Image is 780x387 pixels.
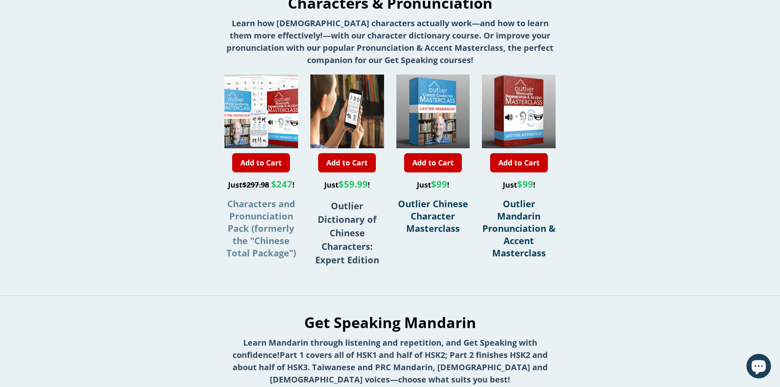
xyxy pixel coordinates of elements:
s: $297.98 [242,180,269,190]
span: $247 [271,178,292,190]
span: $99 [517,178,533,190]
span: $99 [431,178,447,190]
a: Add to Cart [490,153,548,172]
strong: Learn how [DEMOGRAPHIC_DATA] characters actually work—and how to learn them more effectively!—wit... [226,18,554,66]
span: Just ! [228,180,294,190]
a: Outlier Mandarin Pronunciation & Accent Masterclass [482,197,556,259]
span: Just ! [417,180,449,190]
strong: Outlier Dictionary of Chinese Characters: Expert Edition [315,199,379,266]
a: Outlier Dictionary of Chinese Characters: Expert Edition [315,202,379,265]
a: Outlier Chinese Character Masterclass [398,197,468,234]
span: Just ! [503,180,535,190]
a: Add to Cart [318,153,376,172]
span: $59.99 [339,178,368,190]
strong: Learn Mandarin through listening and repetition, and Get Speaking with confidence! [233,337,537,360]
inbox-online-store-chat: Shopify online store chat [744,354,773,380]
span: Just ! [324,180,370,190]
a: Characters and Pronunciation Pack (formerly the "Chinese Total Package") [226,197,296,259]
strong: Part 1 covers all of HSK1 and half of HSK2; Part 2 finishes HSK2 and about half of HSK3. Taiwanes... [233,349,548,385]
a: Add to Cart [232,153,290,172]
a: Add to Cart [404,153,462,172]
